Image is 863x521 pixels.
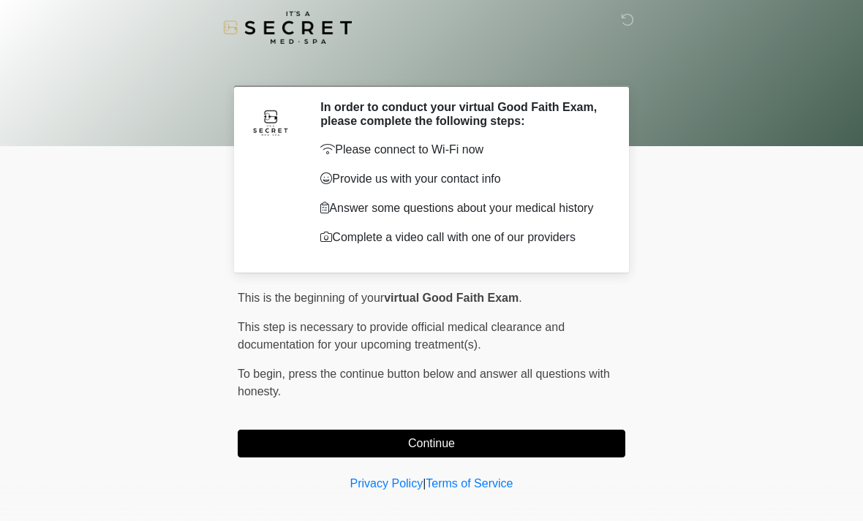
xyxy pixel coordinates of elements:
img: Agent Avatar [249,100,293,144]
img: It's A Secret Med Spa Logo [223,11,352,44]
p: Answer some questions about your medical history [320,199,603,217]
h1: ‎ ‎ [227,53,636,80]
a: Privacy Policy [350,477,423,490]
p: Complete a video call with one of our providers [320,229,603,246]
p: Please connect to Wi-Fi now [320,141,603,159]
p: Provide us with your contact info [320,170,603,188]
a: Terms of Service [426,477,513,490]
span: press the continue button below and answer all questions with honesty. [238,368,610,398]
strong: virtual Good Faith Exam [384,292,519,304]
span: . [519,292,521,304]
a: | [423,477,426,490]
h2: In order to conduct your virtual Good Faith Exam, please complete the following steps: [320,100,603,128]
span: This is the beginning of your [238,292,384,304]
span: This step is necessary to provide official medical clearance and documentation for your upcoming ... [238,321,565,351]
span: To begin, [238,368,288,380]
button: Continue [238,430,625,457]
